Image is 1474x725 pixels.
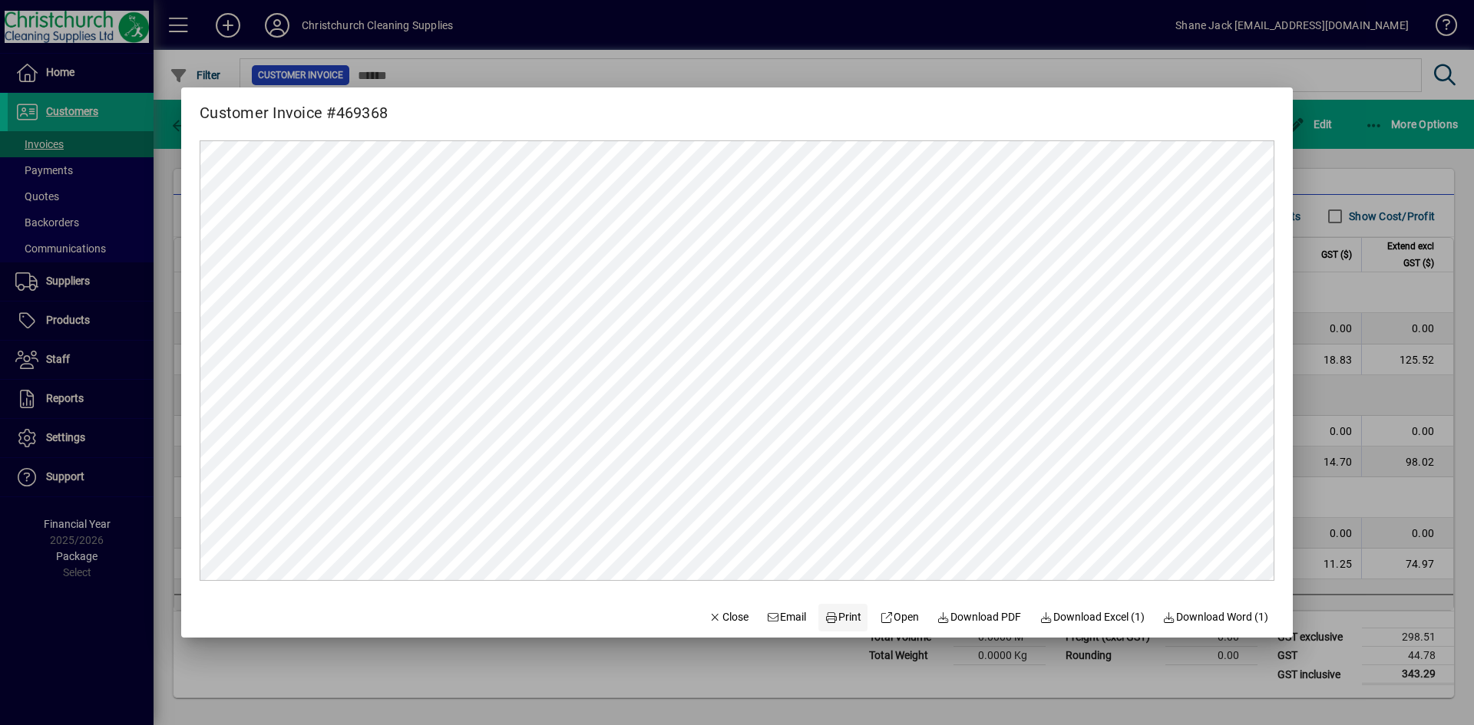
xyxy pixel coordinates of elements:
button: Print [818,604,868,631]
span: Print [825,609,861,625]
h2: Customer Invoice #469368 [181,87,406,125]
span: Email [767,609,807,625]
button: Download Word (1) [1157,604,1275,631]
button: Email [761,604,813,631]
span: Download Excel (1) [1039,609,1145,625]
button: Download Excel (1) [1033,604,1151,631]
span: Open [880,609,919,625]
span: Download Word (1) [1163,609,1269,625]
span: Close [709,609,749,625]
a: Download PDF [931,604,1028,631]
a: Open [874,604,925,631]
span: Download PDF [937,609,1022,625]
button: Close [702,604,755,631]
